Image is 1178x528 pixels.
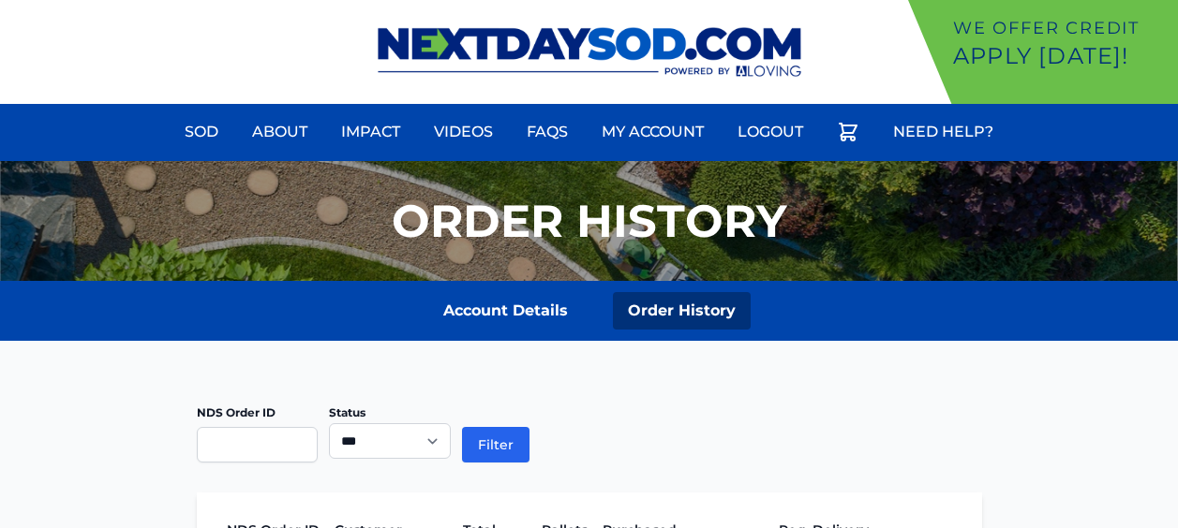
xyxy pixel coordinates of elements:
[462,427,529,462] button: Filter
[329,405,365,419] label: Status
[330,110,411,154] a: Impact
[953,15,1171,41] p: We offer Credit
[428,292,583,330] a: Account Details
[726,110,814,154] a: Logout
[590,110,715,154] a: My Account
[613,292,751,330] a: Order History
[197,405,276,419] label: NDS Order ID
[173,110,230,154] a: Sod
[392,198,786,243] h1: Order History
[882,110,1005,154] a: Need Help?
[241,110,319,154] a: About
[953,41,1171,71] p: Apply [DATE]!
[423,110,504,154] a: Videos
[515,110,579,154] a: FAQs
